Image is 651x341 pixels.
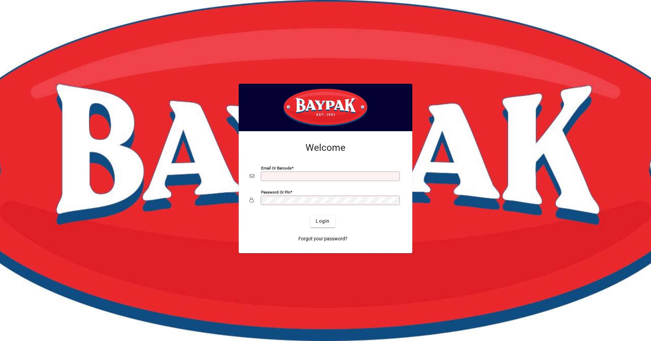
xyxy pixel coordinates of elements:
[298,235,348,242] span: Forgot your password?
[261,165,292,170] mat-label: Email or Barcode
[250,142,401,154] h2: Welcome
[316,218,330,225] span: Login
[310,215,335,227] button: Login
[261,189,290,194] mat-label: Password or Pin
[296,233,350,245] a: Forgot your password?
